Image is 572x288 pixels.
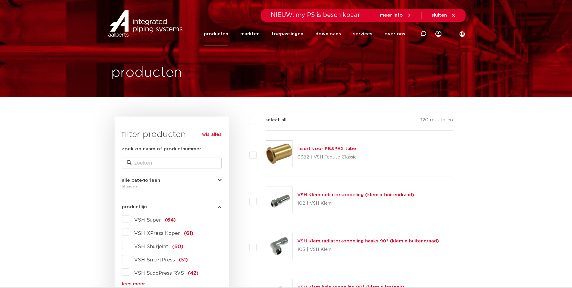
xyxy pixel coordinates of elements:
span: (51) [179,258,188,262]
a: producten [204,22,228,46]
img: Thumbnail for VSH Klem radiatorkoppeling haaks 90° (klem x buitendraad) [266,233,292,259]
span: (60) [172,244,183,249]
span: (42) [188,271,198,276]
h3: filter producten [122,129,222,141]
span: VSH Super [134,218,161,222]
a: markten [240,22,260,46]
button: alle categorieën [122,178,222,183]
div: my IPS [435,22,441,46]
h1: producten [111,63,182,82]
span: productlijn [122,205,147,209]
div: fittingen [122,183,222,190]
span: (64) [165,218,176,222]
a: over ons [384,22,405,46]
a: sluiten [431,13,456,18]
span: alle categorieën [122,178,160,183]
span: meer info [380,13,403,18]
span: VSH SudoPress RVS [134,271,184,276]
span: sluiten [431,13,447,18]
input: zoeken [122,158,222,168]
img: Thumbnail for Insert voor PB&PEX tube [266,141,292,167]
label: zoek op naam of productnummer [122,146,201,153]
a: VSH Klem radiatorkoppeling haaks 90° (klem x buitendraad) [297,239,439,243]
a: Insert voor PB&PEX tube [297,146,356,151]
span: VSH Shurjoint [134,244,168,249]
span: VSH SmartPress [134,258,175,262]
p: 102 | VSH Klem [297,199,414,208]
p: 103 | VSH Klem [297,245,439,254]
a: wis alles [202,131,222,138]
span: VSH XPress Koper [134,231,180,236]
a: downloads [315,22,341,46]
a: toepassingen [272,22,303,46]
span: (61) [184,231,193,236]
a: services [353,22,372,46]
button: productlijn [122,205,222,209]
p: 920 resultaten [419,117,453,126]
a: lees meer [122,282,222,286]
span: NIEUW: myIPS is beschikbaar [271,12,360,18]
a: VSH Klem radiatorkoppeling (klem x buitendraad) [297,193,414,197]
label: select all [256,117,286,124]
p: 0382 | VSH Tectite Classic [297,152,357,162]
img: Thumbnail for VSH Klem radiatorkoppeling (klem x buitendraad) [266,187,292,213]
nav: Menu [204,22,405,46]
a: meer info [380,13,412,18]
